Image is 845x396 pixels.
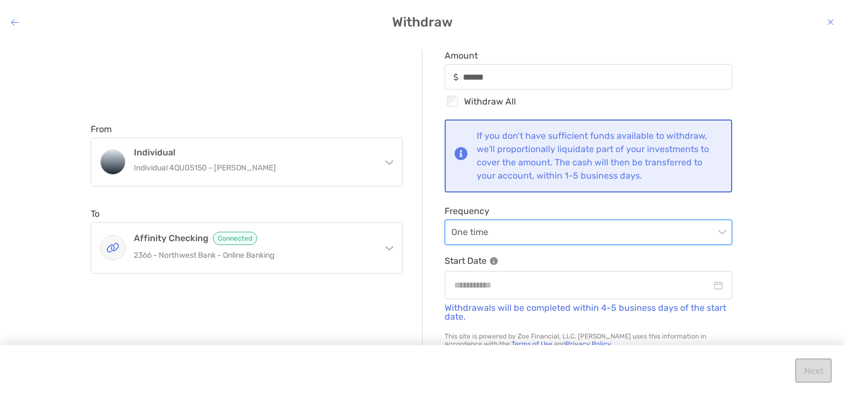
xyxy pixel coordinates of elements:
span: Connected [213,232,257,245]
a: Terms of Use [512,340,552,348]
div: If you don’t have sufficient funds available to withdraw, we'll proportionally liquidate part of ... [477,129,722,183]
h4: Affinity Checking [134,232,373,245]
img: Notification icon [455,129,468,178]
label: To [91,209,100,219]
img: Information Icon [490,257,498,265]
span: One time [451,220,726,244]
p: This site is powered by Zoe Financial, LLC. [PERSON_NAME] uses this information in accordance wit... [445,332,732,348]
span: Amount [445,50,732,61]
p: 2366 - Northwest Bank - Online Banking [134,248,373,262]
img: Individual [101,150,125,174]
h4: Individual [134,147,373,158]
label: From [91,124,112,134]
p: Individual 4QU05150 - [PERSON_NAME] [134,161,373,175]
a: Privacy Policy [566,340,611,348]
p: Withdrawals will be completed within 4-5 business days of the start date. [445,304,732,321]
div: Withdraw All [445,94,732,108]
input: Amountinput icon [463,72,732,82]
span: Frequency [445,206,732,216]
p: Start Date [445,254,732,268]
img: input icon [453,73,458,81]
img: Affinity Checking [101,236,125,260]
